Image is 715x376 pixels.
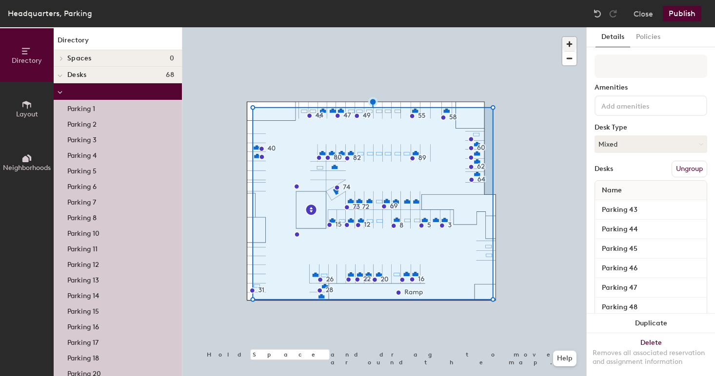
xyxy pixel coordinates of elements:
span: 68 [166,71,174,79]
input: Unnamed desk [597,223,705,236]
input: Unnamed desk [597,242,705,256]
span: Spaces [67,55,92,62]
p: Parking 2 [67,117,97,129]
button: Help [553,351,576,366]
button: Details [596,27,630,47]
p: Parking 3 [67,133,97,144]
span: Neighborhoods [3,164,51,172]
p: Parking 8 [67,211,97,222]
p: Parking 14 [67,289,99,300]
input: Add amenities [599,99,687,111]
p: Parking 4 [67,149,97,160]
span: 0 [170,55,174,62]
input: Unnamed desk [597,281,705,295]
div: Desk Type [595,124,707,132]
span: Desks [67,71,86,79]
p: Parking 17 [67,336,99,347]
button: Ungroup [672,161,707,177]
img: Redo [608,9,618,19]
p: Parking 1 [67,102,95,113]
div: Desks [595,165,613,173]
button: Publish [663,6,701,21]
p: Parking 15 [67,304,99,316]
span: Layout [16,110,38,118]
button: Policies [630,27,666,47]
p: Parking 11 [67,242,98,253]
p: Parking 16 [67,320,99,331]
input: Unnamed desk [597,301,705,314]
button: Duplicate [587,314,715,333]
p: Parking 7 [67,195,96,207]
span: Directory [12,56,42,65]
button: Mixed [595,135,707,153]
p: Parking 10 [67,226,99,238]
p: Parking 13 [67,273,99,284]
img: Undo [593,9,602,19]
div: Amenities [595,84,707,92]
button: Close [634,6,653,21]
p: Parking 12 [67,258,99,269]
p: Parking 6 [67,180,97,191]
span: Name [597,182,627,199]
h1: Directory [54,35,182,50]
input: Unnamed desk [597,203,705,217]
p: Parking 5 [67,164,97,175]
p: Parking 18 [67,351,99,362]
div: Headquarters, Parking [8,7,92,19]
input: Unnamed desk [597,262,705,275]
div: Removes all associated reservation and assignment information [593,349,709,366]
button: DeleteRemoves all associated reservation and assignment information [587,333,715,376]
